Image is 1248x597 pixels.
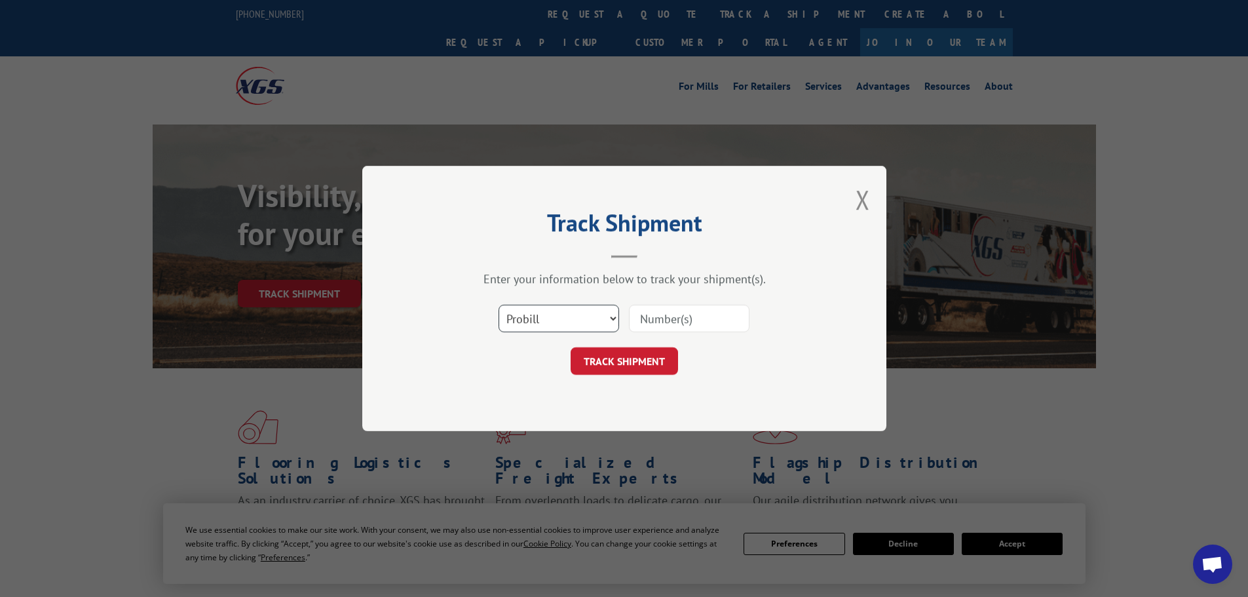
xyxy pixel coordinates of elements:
[629,305,749,332] input: Number(s)
[428,214,821,239] h2: Track Shipment
[428,271,821,286] div: Enter your information below to track your shipment(s).
[856,182,870,217] button: Close modal
[1193,545,1232,584] div: Open chat
[571,347,678,375] button: TRACK SHIPMENT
